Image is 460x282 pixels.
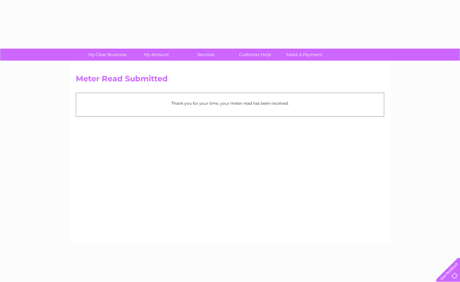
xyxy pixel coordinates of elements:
p: Thank you for your time, your meter read has been received. [79,100,381,106]
a: Make A Payment [278,49,331,61]
h2: Meter Read Submitted [76,74,384,87]
a: My Account [130,49,183,61]
a: Customer Help [228,49,282,61]
a: My Clear Business [81,49,134,61]
a: Services [179,49,233,61]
